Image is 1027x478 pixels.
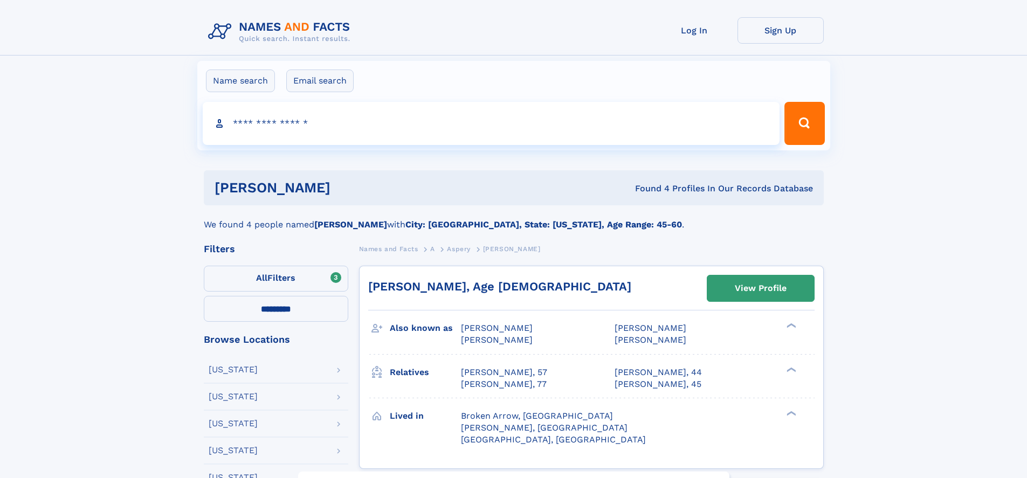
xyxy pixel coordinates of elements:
h1: [PERSON_NAME] [215,181,483,195]
a: Sign Up [737,17,824,44]
div: ❯ [784,366,797,373]
label: Email search [286,70,354,92]
span: [PERSON_NAME] [615,323,686,333]
span: [GEOGRAPHIC_DATA], [GEOGRAPHIC_DATA] [461,434,646,445]
span: All [256,273,267,283]
span: [PERSON_NAME], [GEOGRAPHIC_DATA] [461,422,628,433]
div: [US_STATE] [209,419,258,428]
span: [PERSON_NAME] [615,335,686,345]
div: [US_STATE] [209,365,258,374]
div: ❯ [784,322,797,329]
div: Filters [204,244,348,254]
h3: Also known as [390,319,461,337]
div: We found 4 people named with . [204,205,824,231]
div: Browse Locations [204,335,348,344]
b: [PERSON_NAME] [314,219,387,230]
div: [US_STATE] [209,446,258,455]
a: Aspery [447,242,471,255]
a: [PERSON_NAME], 77 [461,378,547,390]
a: [PERSON_NAME], 44 [615,366,702,378]
div: [US_STATE] [209,392,258,401]
a: A [430,242,435,255]
span: Broken Arrow, [GEOGRAPHIC_DATA] [461,411,613,421]
span: [PERSON_NAME] [483,245,541,253]
a: Names and Facts [359,242,418,255]
button: Search Button [784,102,824,145]
span: [PERSON_NAME] [461,323,533,333]
label: Filters [204,266,348,292]
span: A [430,245,435,253]
span: [PERSON_NAME] [461,335,533,345]
b: City: [GEOGRAPHIC_DATA], State: [US_STATE], Age Range: 45-60 [405,219,682,230]
div: View Profile [735,276,787,301]
img: Logo Names and Facts [204,17,359,46]
input: search input [203,102,780,145]
div: Found 4 Profiles In Our Records Database [483,183,813,195]
a: [PERSON_NAME], 57 [461,366,547,378]
h3: Relatives [390,363,461,382]
div: ❯ [784,410,797,417]
a: [PERSON_NAME], 45 [615,378,701,390]
a: Log In [651,17,737,44]
h3: Lived in [390,407,461,425]
a: [PERSON_NAME], Age [DEMOGRAPHIC_DATA] [368,280,631,293]
span: Aspery [447,245,471,253]
a: View Profile [707,275,814,301]
label: Name search [206,70,275,92]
